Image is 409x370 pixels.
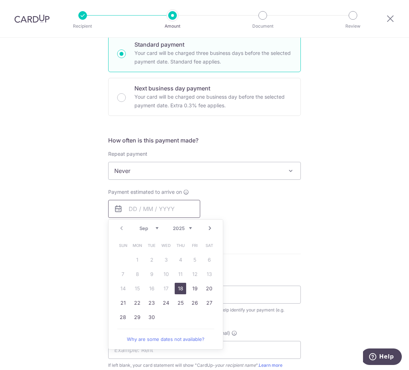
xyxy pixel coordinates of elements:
[134,40,292,49] p: Standard payment
[117,297,129,309] a: 21
[326,23,380,30] p: Review
[146,23,199,30] p: Amount
[146,297,157,309] a: 23
[189,283,201,294] a: 19
[175,297,186,309] a: 25
[259,362,282,368] a: Learn more
[215,362,256,368] i: your recipient name
[160,240,172,251] span: Wednesday
[134,84,292,93] p: Next business day payment
[134,49,292,66] p: Your card will be charged three business days before the selected payment date. Standard fee appl...
[109,162,300,179] span: Never
[189,240,201,251] span: Friday
[108,200,200,218] input: DD / MM / YYYY
[175,240,186,251] span: Thursday
[108,162,301,180] span: Never
[14,14,50,23] img: CardUp
[134,93,292,110] p: Your card will be charged one business day before the selected payment date. Extra 0.3% fee applies.
[175,283,186,294] a: 18
[117,240,129,251] span: Sunday
[132,297,143,309] a: 22
[203,240,215,251] span: Saturday
[206,224,214,233] a: Next
[203,283,215,294] a: 20
[117,312,129,323] a: 28
[203,297,215,309] a: 27
[108,136,301,145] h5: How often is this payment made?
[236,23,289,30] p: Document
[108,341,301,359] input: Example: Rent
[56,23,109,30] p: Recipient
[160,297,172,309] a: 24
[189,297,201,309] a: 26
[132,240,143,251] span: Monday
[146,240,157,251] span: Tuesday
[108,188,182,196] span: Payment estimated to arrive on
[108,362,301,369] div: If left blank, your card statement will show "CardUp- ".
[146,312,157,323] a: 30
[108,150,147,158] label: Repeat payment
[132,312,143,323] a: 29
[363,348,402,366] iframe: Opens a widget where you can find more information
[117,332,214,346] a: Why are some dates not available?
